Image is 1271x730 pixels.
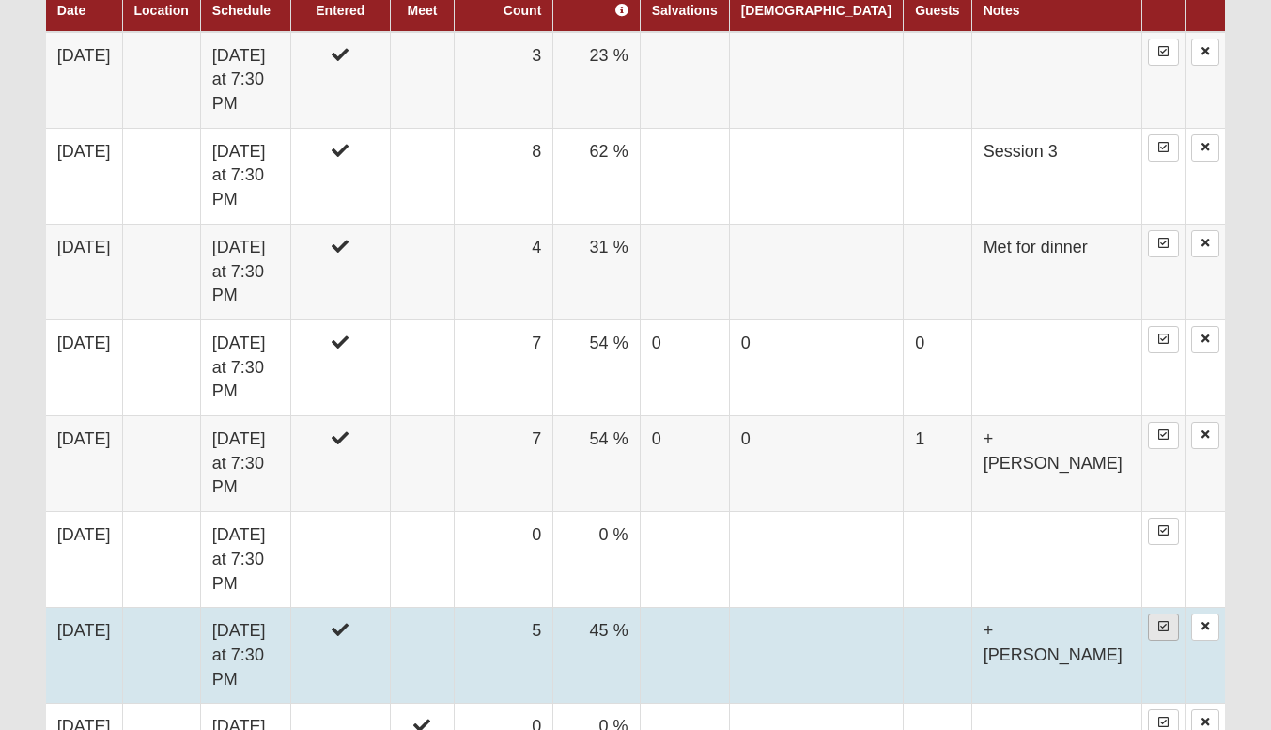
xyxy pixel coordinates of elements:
td: Met for dinner [971,224,1142,319]
td: 0 [640,416,729,512]
td: 0 [640,319,729,415]
td: [DATE] [46,224,122,319]
td: [DATE] [46,32,122,129]
td: 54 % [553,416,640,512]
td: [DATE] [46,416,122,512]
td: 62 % [553,128,640,224]
a: Delete [1191,230,1219,257]
td: 0 % [553,512,640,608]
td: 0 [904,319,971,415]
td: 4 [454,224,553,319]
a: Enter Attendance [1148,230,1179,257]
a: Enter Attendance [1148,422,1179,449]
a: Delete [1191,326,1219,353]
td: 23 % [553,32,640,129]
td: 0 [729,319,903,415]
a: Delete [1191,39,1219,66]
td: 45 % [553,608,640,704]
td: Session 3 [971,128,1142,224]
a: Enter Attendance [1148,39,1179,66]
a: Delete [1191,614,1219,641]
a: Enter Attendance [1148,614,1179,641]
a: Delete [1191,134,1219,162]
a: Enter Attendance [1148,518,1179,545]
td: 7 [454,319,553,415]
td: [DATE] at 7:30 PM [200,319,290,415]
td: [DATE] at 7:30 PM [200,224,290,319]
a: Date [57,3,85,18]
td: 54 % [553,319,640,415]
td: 0 [454,512,553,608]
td: [DATE] [46,608,122,704]
td: [DATE] at 7:30 PM [200,608,290,704]
a: Delete [1191,422,1219,449]
td: 31 % [553,224,640,319]
td: [DATE] [46,128,122,224]
td: 1 [904,416,971,512]
a: Notes [984,3,1020,18]
a: Schedule [212,3,271,18]
td: 7 [454,416,553,512]
td: 3 [454,32,553,129]
td: + [PERSON_NAME] [971,608,1142,704]
td: [DATE] at 7:30 PM [200,128,290,224]
a: Enter Attendance [1148,134,1179,162]
td: 0 [729,416,903,512]
td: + [PERSON_NAME] [971,416,1142,512]
td: [DATE] at 7:30 PM [200,512,290,608]
td: 8 [454,128,553,224]
td: [DATE] [46,512,122,608]
a: Enter Attendance [1148,326,1179,353]
td: [DATE] at 7:30 PM [200,416,290,512]
a: Location [134,3,189,18]
td: [DATE] [46,319,122,415]
td: 5 [454,608,553,704]
td: [DATE] at 7:30 PM [200,32,290,129]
